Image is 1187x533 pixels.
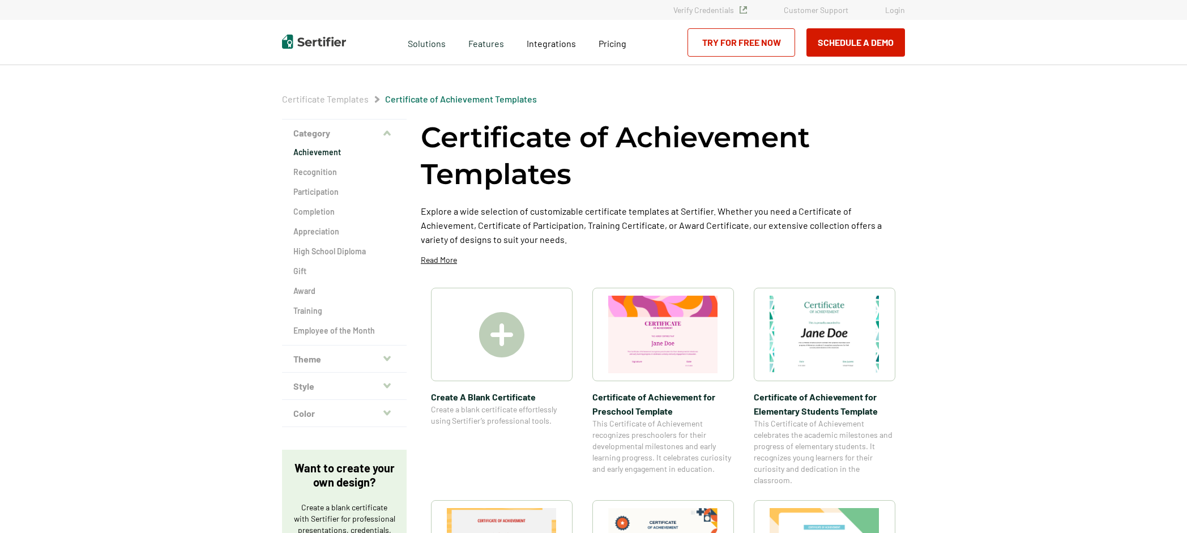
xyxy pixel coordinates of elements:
[885,5,905,15] a: Login
[421,254,457,266] p: Read More
[754,288,895,486] a: Certificate of Achievement for Elementary Students TemplateCertificate of Achievement for Element...
[282,35,346,49] img: Sertifier | Digital Credentialing Platform
[468,35,504,49] span: Features
[293,226,395,237] a: Appreciation
[293,246,395,257] a: High School Diploma
[293,206,395,218] a: Completion
[527,38,576,49] span: Integrations
[282,400,407,427] button: Color
[608,296,718,373] img: Certificate of Achievement for Preschool Template
[754,390,895,418] span: Certificate of Achievement for Elementary Students Template
[293,186,395,198] a: Participation
[479,312,524,357] img: Create A Blank Certificate
[421,119,905,193] h1: Certificate of Achievement Templates
[293,285,395,297] a: Award
[293,147,395,158] a: Achievement
[282,346,407,373] button: Theme
[592,390,734,418] span: Certificate of Achievement for Preschool Template
[599,38,626,49] span: Pricing
[431,390,573,404] span: Create A Blank Certificate
[293,325,395,336] a: Employee of the Month
[282,120,407,147] button: Category
[385,93,537,104] a: Certificate of Achievement Templates
[431,404,573,427] span: Create a blank certificate effortlessly using Sertifier’s professional tools.
[673,5,747,15] a: Verify Credentials
[592,288,734,486] a: Certificate of Achievement for Preschool TemplateCertificate of Achievement for Preschool Templat...
[599,35,626,49] a: Pricing
[754,418,895,486] span: This Certificate of Achievement celebrates the academic milestones and progress of elementary stu...
[293,305,395,317] a: Training
[293,167,395,178] a: Recognition
[282,93,537,105] div: Breadcrumb
[740,6,747,14] img: Verified
[293,266,395,277] a: Gift
[527,35,576,49] a: Integrations
[385,93,537,105] span: Certificate of Achievement Templates
[408,35,446,49] span: Solutions
[282,93,369,104] a: Certificate Templates
[282,93,369,105] span: Certificate Templates
[293,461,395,489] p: Want to create your own design?
[784,5,848,15] a: Customer Support
[282,147,407,346] div: Category
[421,204,905,246] p: Explore a wide selection of customizable certificate templates at Sertifier. Whether you need a C...
[688,28,795,57] a: Try for Free Now
[770,296,879,373] img: Certificate of Achievement for Elementary Students Template
[592,418,734,475] span: This Certificate of Achievement recognizes preschoolers for their developmental milestones and ea...
[282,373,407,400] button: Style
